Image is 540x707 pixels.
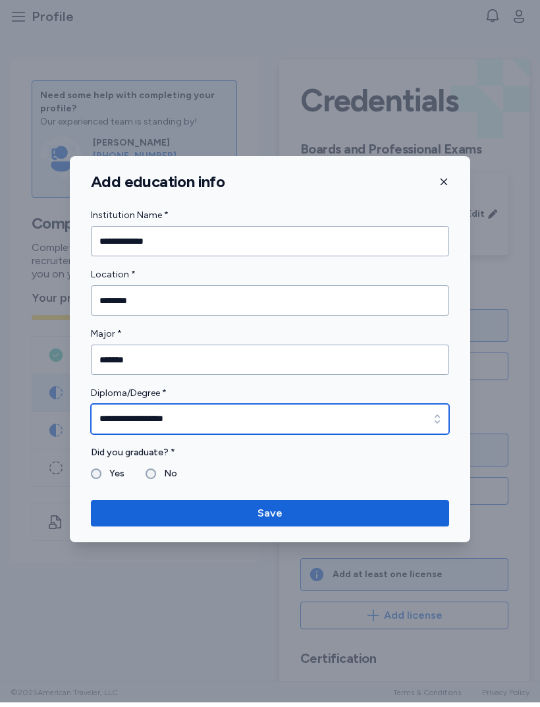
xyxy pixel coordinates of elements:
input: Location * [91,290,449,320]
label: No [156,470,177,486]
label: Institution Name * [91,212,449,228]
label: Location * [91,271,449,287]
h1: Add education info [91,177,225,196]
label: Yes [101,470,124,486]
span: Save [257,510,283,526]
input: Institution Name * [91,231,449,261]
input: Major * [91,349,449,380]
label: Diploma/Degree * [91,390,449,406]
label: Major * [91,331,449,347]
button: Save [91,505,449,531]
label: Did you graduate? * [91,449,449,465]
